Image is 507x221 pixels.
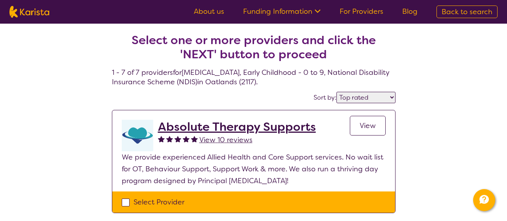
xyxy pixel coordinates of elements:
img: fullstar [183,136,189,142]
a: View 10 reviews [199,134,253,146]
img: fullstar [158,136,165,142]
a: For Providers [340,7,383,16]
a: Back to search [436,6,498,18]
span: Back to search [442,7,492,17]
h2: Select one or more providers and click the 'NEXT' button to proceed [121,33,386,61]
span: View [360,121,376,130]
img: otyvwjbtyss6nczvq3hf.png [122,120,153,151]
a: View [350,116,386,136]
img: fullstar [191,136,198,142]
label: Sort by: [314,93,336,102]
button: Channel Menu [473,189,495,211]
a: Blog [402,7,418,16]
img: Karista logo [9,6,49,18]
a: Funding Information [243,7,321,16]
h4: 1 - 7 of 7 providers for [MEDICAL_DATA] , Early Childhood - 0 to 9 , National Disability Insuranc... [112,14,396,87]
img: fullstar [175,136,181,142]
p: We provide experienced Allied Health and Core Support services. No wait list for OT, Behaviour Su... [122,151,386,187]
span: View 10 reviews [199,135,253,145]
a: About us [194,7,224,16]
a: Absolute Therapy Supports [158,120,316,134]
img: fullstar [166,136,173,142]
